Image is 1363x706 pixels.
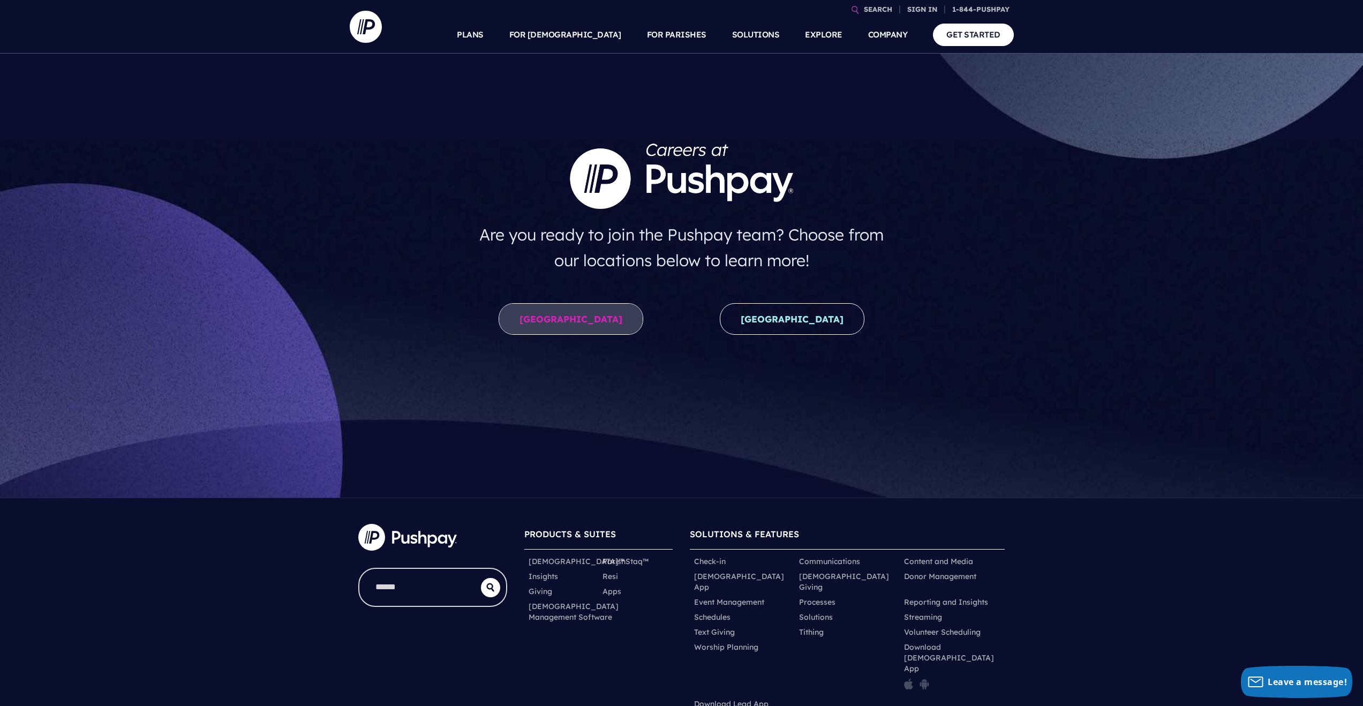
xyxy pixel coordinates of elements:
a: Resi [603,571,618,582]
a: Apps [603,586,621,597]
span: Leave a message! [1268,676,1347,688]
a: Tithing [799,627,824,637]
a: Check-in [694,556,726,567]
a: Content and Media [904,556,973,567]
a: GET STARTED [933,24,1014,46]
a: Streaming [904,612,942,622]
a: Schedules [694,612,731,622]
h4: Are you ready to join the Pushpay team? Choose from our locations below to learn more! [469,217,894,277]
a: Communications [799,556,860,567]
a: Giving [529,586,552,597]
a: Volunteer Scheduling [904,627,981,637]
a: COMPANY [868,16,908,54]
a: [DEMOGRAPHIC_DATA] Management Software [529,601,619,622]
a: FOR PARISHES [647,16,706,54]
a: Processes [799,597,835,607]
a: Worship Planning [694,642,758,652]
a: [DEMOGRAPHIC_DATA]™ [529,556,624,567]
h6: PRODUCTS & SUITES [524,524,673,549]
h6: SOLUTIONS & FEATURES [690,524,1005,549]
a: [GEOGRAPHIC_DATA] [720,303,864,335]
li: Download [DEMOGRAPHIC_DATA] App [900,640,1005,696]
a: FOR [DEMOGRAPHIC_DATA] [509,16,621,54]
a: Text Giving [694,627,735,637]
a: ParishStaq™ [603,556,649,567]
img: pp_icon_appstore.png [904,678,913,690]
button: Leave a message! [1241,666,1352,698]
a: EXPLORE [805,16,842,54]
a: SOLUTIONS [732,16,780,54]
a: PLANS [457,16,484,54]
a: [GEOGRAPHIC_DATA] [499,303,643,335]
img: pp_icon_gplay.png [920,678,929,690]
a: [DEMOGRAPHIC_DATA] Giving [799,571,895,592]
a: Event Management [694,597,764,607]
a: [DEMOGRAPHIC_DATA] App [694,571,790,592]
a: Reporting and Insights [904,597,988,607]
a: Donor Management [904,571,976,582]
a: Insights [529,571,558,582]
a: Solutions [799,612,833,622]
